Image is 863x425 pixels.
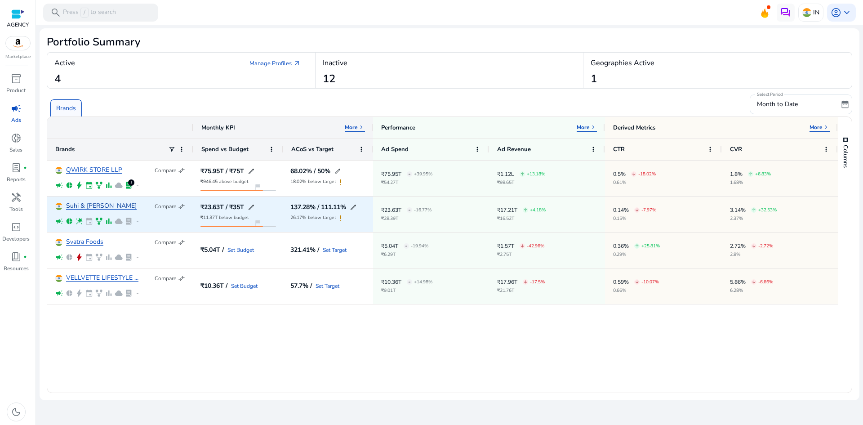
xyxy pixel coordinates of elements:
[294,60,301,67] span: arrow_outward
[125,181,133,189] span: lab_profile
[201,145,249,153] span: Spend vs Budget
[497,243,514,249] p: ₹1.57T
[6,36,30,50] img: amazon.svg
[802,8,811,17] img: in.svg
[336,214,345,223] span: exclamation
[50,7,61,18] span: search
[841,7,852,18] span: keyboard_arrow_down
[358,124,365,131] span: keyboard_arrow_right
[831,7,841,18] span: account_circle
[730,180,771,185] p: 1.68%
[66,203,137,210] a: Suhi & [PERSON_NAME]
[381,288,432,293] p: ₹9.01T
[591,72,597,85] h2: 1
[334,168,341,175] span: edit
[841,100,850,109] span: date_range
[730,171,743,177] p: 1.8%
[635,280,639,284] span: arrow_downward
[11,133,22,143] span: donut_small
[75,253,83,261] span: bolt
[65,217,73,225] span: pie_chart
[11,222,22,233] span: code_blocks
[497,171,514,177] p: ₹1.12L
[54,72,61,85] h2: 4
[381,124,415,132] div: Performance
[758,280,773,284] p: -6.66%
[227,247,254,253] a: Set Budget
[66,275,138,282] a: VELLVETTE LIFESTYLE ...
[613,279,629,285] p: 0.59%
[63,8,116,18] p: Press to search
[65,289,73,297] span: pie_chart
[405,237,408,255] span: -
[823,124,830,131] span: keyboard_arrow_right
[613,216,656,221] p: 0.15%
[254,219,261,227] span: flag_2
[613,288,659,293] p: 0.66%
[758,244,773,248] p: -2.72%
[752,208,756,212] span: arrow_upward
[75,181,83,189] span: bolt
[613,171,626,177] p: 0.5%
[80,8,89,18] span: /
[254,183,261,191] span: flag_2
[75,217,83,225] span: wand_stars
[11,192,22,203] span: handyman
[7,21,29,29] p: AGENCY
[757,100,798,108] span: Month to Date
[125,217,133,225] span: lab_profile
[336,178,345,187] span: exclamation
[290,247,319,253] h5: 321.41% /
[5,54,31,60] p: Marketplace
[125,289,133,297] span: lab_profile
[95,289,103,297] span: family_history
[23,255,27,259] span: fiber_manual_record
[345,124,358,131] p: More
[613,252,660,257] p: 0.29%
[11,251,22,262] span: book_4
[641,208,656,212] p: -7.97%
[813,4,819,20] p: IN
[497,180,545,185] p: ₹98.65T
[730,279,746,285] p: 5.86%
[178,239,185,246] span: compare_arrows
[810,124,823,131] p: More
[414,208,431,212] p: -16.77%
[497,216,546,221] p: ₹16.52T
[105,181,113,189] span: bar_chart
[290,215,336,220] p: 26.17% below target
[632,172,636,176] span: arrow_downward
[23,166,27,170] span: fiber_manual_record
[381,252,428,257] p: ₹6.29T
[105,289,113,297] span: bar_chart
[638,172,656,176] p: -18.02%
[613,180,656,185] p: 0.61%
[730,243,746,249] p: 2.72%
[290,204,346,210] h5: 137.28% / 111.11%
[408,273,411,291] span: -
[95,253,103,261] span: family_history
[497,252,544,257] p: ₹2.75T
[641,244,660,248] p: +25.81%
[408,165,411,183] span: -
[55,253,63,261] span: campaign
[47,36,852,49] h2: Portfolio Summary
[200,179,249,184] p: ₹946.45 above budget
[55,239,62,246] img: in.svg
[66,239,103,246] a: Svatra Foods
[9,205,23,213] p: Tools
[641,280,659,284] p: -10.07%
[290,283,312,289] h5: 57.7% /
[381,243,398,249] p: ₹5.04T
[242,55,308,72] a: Manage Profiles
[635,244,639,248] span: arrow_upward
[411,244,428,248] p: -19.94%
[9,146,22,154] p: Sales
[200,168,244,174] h5: ₹75.95T / ₹75T
[115,181,123,189] span: cloud
[291,145,334,153] span: ACoS vs Target
[381,279,401,285] p: ₹10.36T
[323,72,335,85] h2: 12
[577,124,590,131] p: More
[56,103,76,113] p: Brands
